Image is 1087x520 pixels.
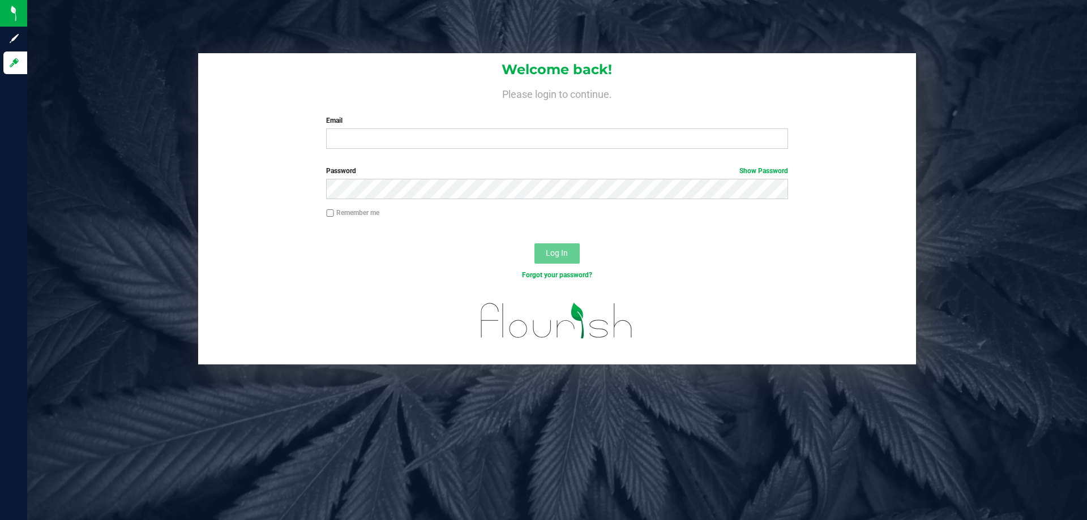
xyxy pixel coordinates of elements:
[534,243,580,264] button: Log In
[739,167,788,175] a: Show Password
[198,62,916,77] h1: Welcome back!
[522,271,592,279] a: Forgot your password?
[467,292,647,350] img: flourish_logo.svg
[326,209,334,217] input: Remember me
[8,33,20,44] inline-svg: Sign up
[198,86,916,100] h4: Please login to continue.
[326,208,379,218] label: Remember me
[8,57,20,68] inline-svg: Log in
[326,115,788,126] label: Email
[326,167,356,175] span: Password
[546,248,568,257] span: Log In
